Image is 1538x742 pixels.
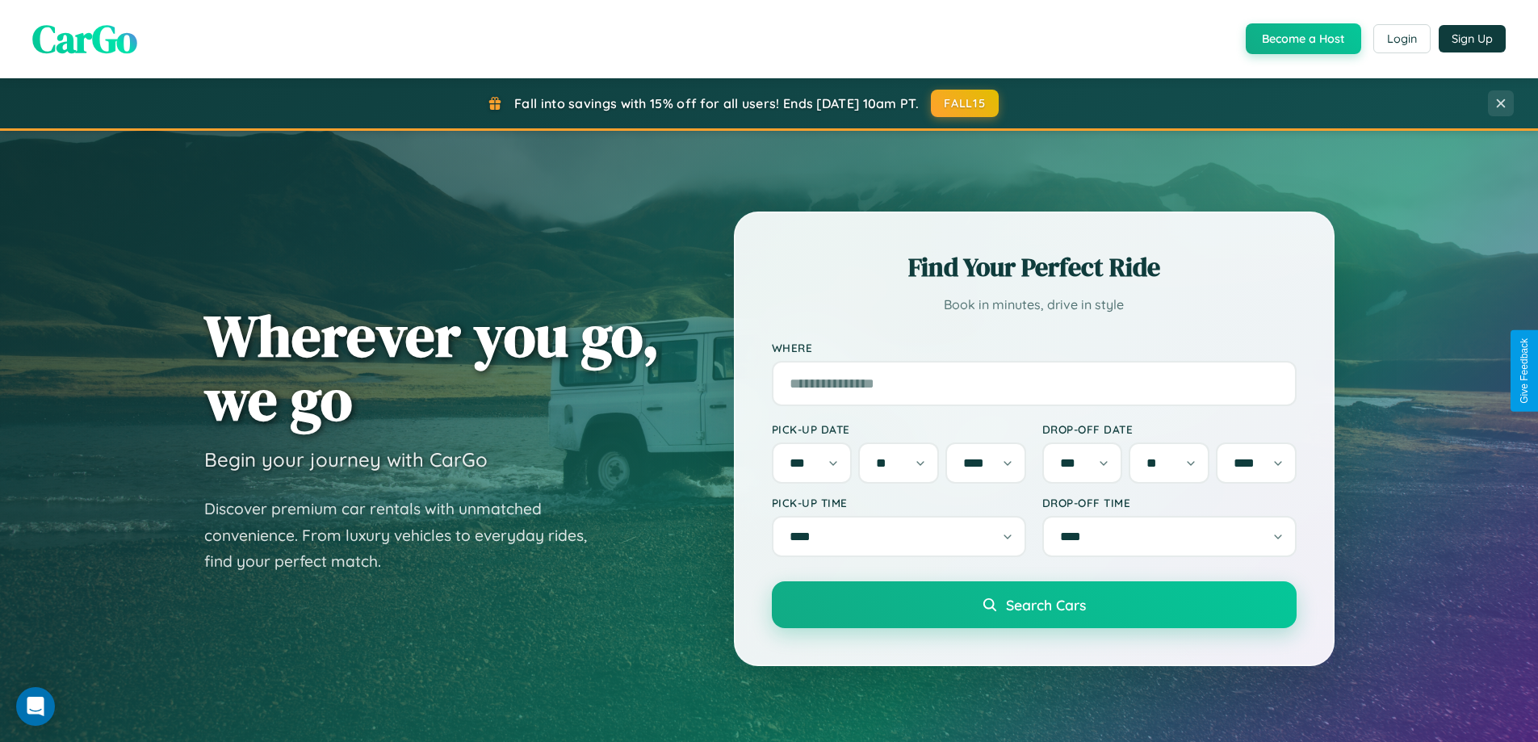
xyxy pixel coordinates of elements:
h1: Wherever you go, we go [204,304,660,431]
button: Become a Host [1246,23,1361,54]
span: Search Cars [1006,596,1086,614]
h3: Begin your journey with CarGo [204,447,488,472]
div: Open Intercom Messenger [16,687,55,726]
span: CarGo [32,12,137,65]
p: Book in minutes, drive in style [772,293,1297,317]
label: Where [772,341,1297,354]
h2: Find Your Perfect Ride [772,249,1297,285]
button: Sign Up [1439,25,1506,52]
button: FALL15 [931,90,999,117]
span: Fall into savings with 15% off for all users! Ends [DATE] 10am PT. [514,95,919,111]
label: Drop-off Date [1042,422,1297,436]
label: Pick-up Date [772,422,1026,436]
div: Give Feedback [1519,338,1530,404]
button: Login [1373,24,1431,53]
label: Drop-off Time [1042,496,1297,509]
label: Pick-up Time [772,496,1026,509]
button: Search Cars [772,581,1297,628]
p: Discover premium car rentals with unmatched convenience. From luxury vehicles to everyday rides, ... [204,496,608,575]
